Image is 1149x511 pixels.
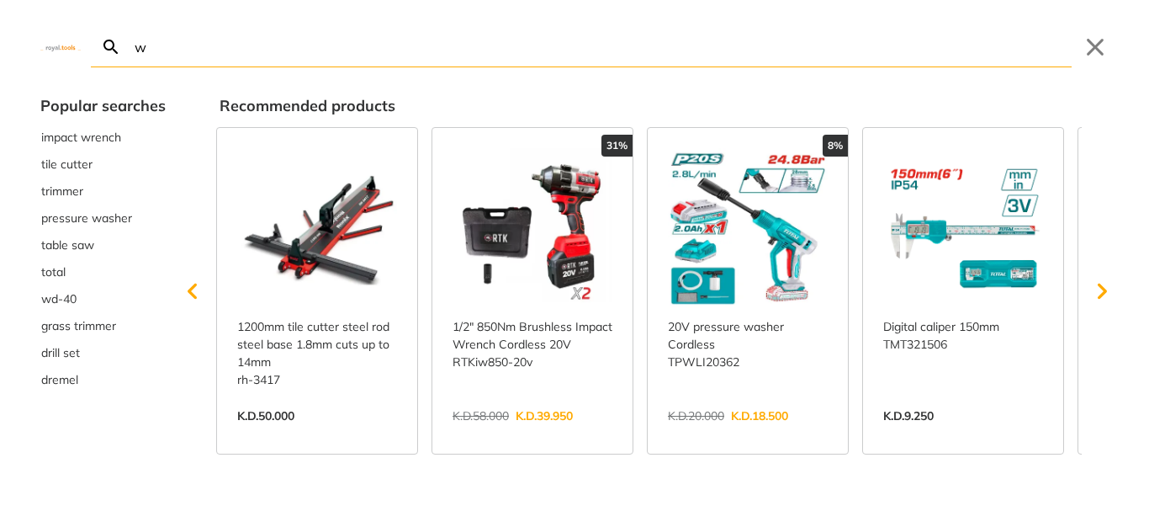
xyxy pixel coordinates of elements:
div: Popular searches [40,94,166,117]
span: dremel [41,371,78,389]
button: Select suggestion: table saw [40,232,166,258]
span: pressure washer [41,210,132,227]
div: Suggestion: trimmer [40,178,166,205]
div: 31% [601,135,633,157]
span: drill set [41,344,80,362]
span: wd-40 [41,290,77,308]
button: Select suggestion: trimmer [40,178,166,205]
button: Close [1082,34,1109,61]
div: Suggestion: wd-40 [40,285,166,312]
button: Select suggestion: wd-40 [40,285,166,312]
button: Select suggestion: drill set [40,339,166,366]
button: Select suggestion: impact wrench [40,124,166,151]
div: Suggestion: drill set [40,339,166,366]
button: Select suggestion: grass trimmer [40,312,166,339]
div: Suggestion: grass trimmer [40,312,166,339]
div: Suggestion: total [40,258,166,285]
span: table saw [41,237,94,254]
span: trimmer [41,183,83,200]
svg: Scroll left [176,274,209,308]
div: Suggestion: table saw [40,232,166,258]
div: Suggestion: pressure washer [40,205,166,232]
span: grass trimmer [41,317,116,335]
svg: Search [101,37,121,57]
button: Select suggestion: total [40,258,166,285]
div: Recommended products [220,94,1109,117]
button: Select suggestion: tile cutter [40,151,166,178]
div: Suggestion: dremel [40,366,166,393]
svg: Scroll right [1085,274,1119,308]
button: Select suggestion: dremel [40,366,166,393]
span: total [41,263,66,281]
img: Close [40,43,81,51]
span: tile cutter [41,156,93,173]
div: Suggestion: impact wrench [40,124,166,151]
input: Search… [131,27,1072,67]
span: impact wrench [41,129,121,146]
div: Suggestion: tile cutter [40,151,166,178]
button: Select suggestion: pressure washer [40,205,166,232]
div: 8% [823,135,848,157]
